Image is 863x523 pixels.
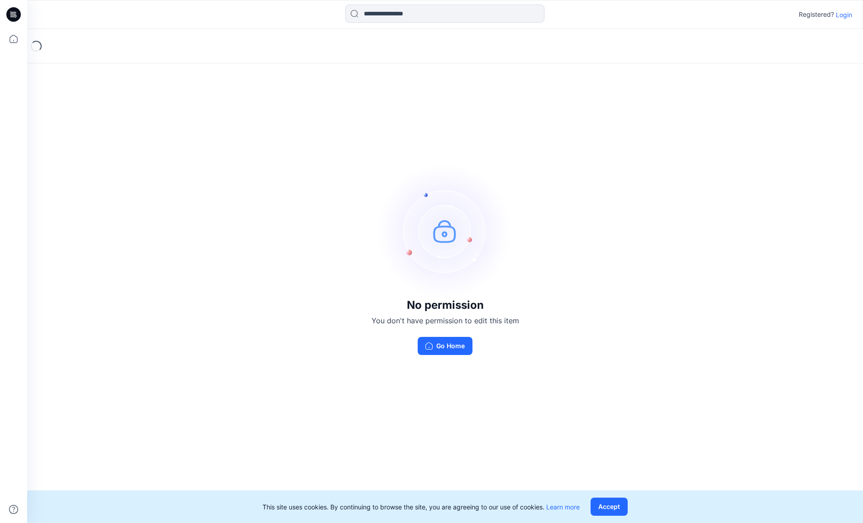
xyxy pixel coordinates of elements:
h3: No permission [372,299,519,312]
a: Learn more [546,503,580,511]
button: Accept [591,498,628,516]
p: Login [836,10,852,19]
p: Registered? [799,9,834,20]
img: no-perm.svg [377,163,513,299]
p: This site uses cookies. By continuing to browse the site, you are agreeing to our use of cookies. [262,502,580,512]
p: You don't have permission to edit this item [372,315,519,326]
button: Go Home [418,337,472,355]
